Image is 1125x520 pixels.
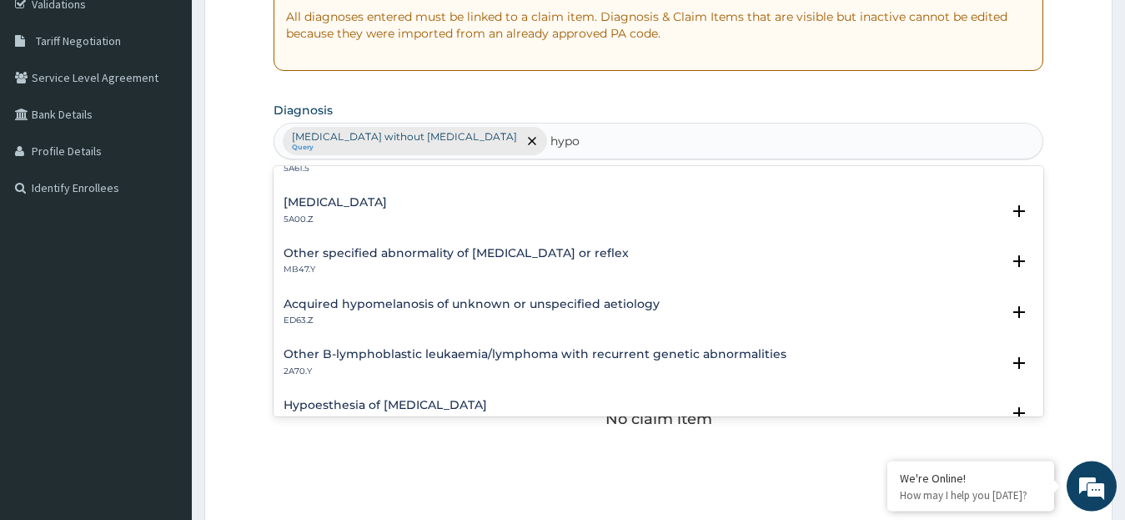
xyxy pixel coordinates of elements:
[900,471,1042,486] div: We're Online!
[1009,251,1029,271] i: open select status
[525,134,540,149] span: remove selection option
[97,154,230,323] span: We're online!
[284,247,629,260] h4: Other specified abnormality of [MEDICAL_DATA] or reflex
[284,214,387,225] p: 5A00.Z
[292,130,517,144] p: [MEDICAL_DATA] without [MEDICAL_DATA]
[284,196,387,209] h4: [MEDICAL_DATA]
[36,33,121,48] span: Tariff Negotiation
[31,83,68,125] img: d_794563401_company_1708531726252_794563401
[284,163,434,174] p: 5A61.5
[8,345,318,403] textarea: Type your message and hit 'Enter'
[87,93,280,115] div: Chat with us now
[284,315,660,326] p: ED63.Z
[900,488,1042,502] p: How may I help you today?
[1009,302,1029,322] i: open select status
[286,8,1032,42] p: All diagnoses entered must be linked to a claim item. Diagnosis & Claim Items that are visible bu...
[605,411,712,427] p: No claim item
[284,366,786,377] p: 2A70.Y
[1009,353,1029,373] i: open select status
[274,102,333,119] label: Diagnosis
[292,144,517,152] small: Query
[284,298,660,310] h4: Acquired hypomelanosis of unknown or unspecified aetiology
[274,8,314,48] div: Minimize live chat window
[284,399,487,411] h4: Hypoesthesia of [MEDICAL_DATA]
[284,264,629,275] p: MB47.Y
[284,348,786,361] h4: Other B-lymphoblastic leukaemia/lymphoma with recurrent genetic abnormalities
[284,416,487,427] p: 9A78.7
[1009,403,1029,423] i: open select status
[1009,201,1029,221] i: open select status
